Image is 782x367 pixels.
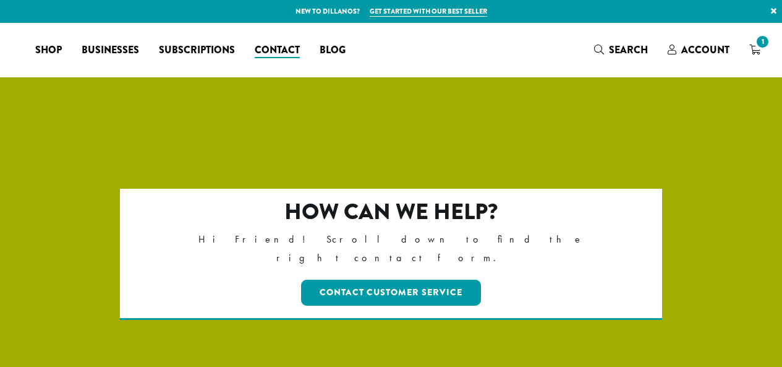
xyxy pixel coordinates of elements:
span: Shop [35,43,62,58]
span: Blog [320,43,346,58]
span: Contact [255,43,300,58]
a: Contact Customer Service [301,280,481,306]
span: Search [609,43,648,57]
a: Shop [25,40,72,60]
span: Businesses [82,43,139,58]
h2: How can we help? [173,199,609,225]
span: Account [681,43,729,57]
span: Subscriptions [159,43,235,58]
p: Hi Friend! Scroll down to find the right contact form. [173,230,609,267]
a: Get started with our best seller [370,6,487,17]
a: Search [584,40,658,60]
span: 1 [754,33,771,50]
